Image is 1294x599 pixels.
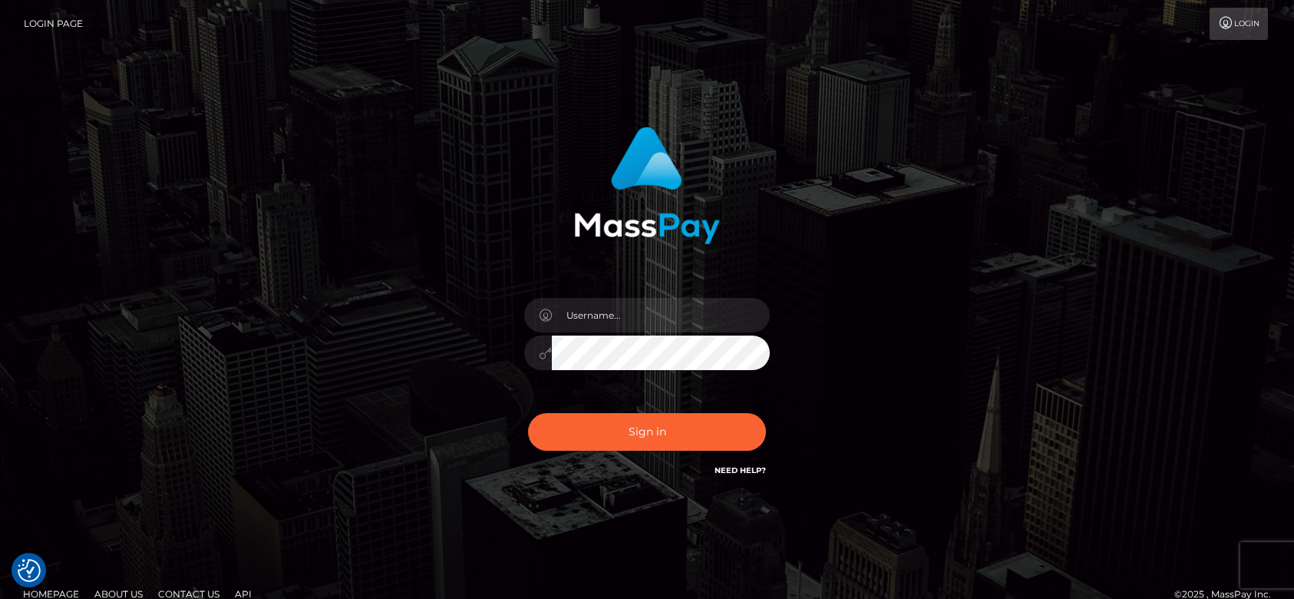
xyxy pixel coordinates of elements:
img: Revisit consent button [18,559,41,582]
input: Username... [552,298,770,333]
img: MassPay Login [574,127,720,244]
a: Login Page [24,8,83,40]
button: Consent Preferences [18,559,41,582]
button: Sign in [528,413,766,451]
a: Need Help? [715,465,766,475]
a: Login [1210,8,1268,40]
